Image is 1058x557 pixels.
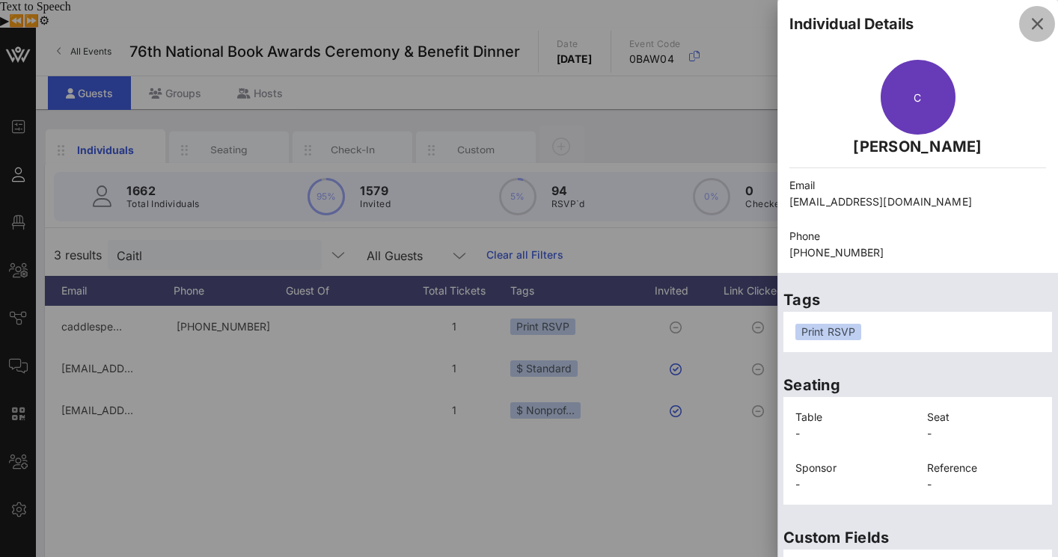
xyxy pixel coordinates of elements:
p: Phone [789,228,1046,244]
p: - [927,476,1041,493]
div: Print RSVP [795,324,861,340]
p: - [795,425,909,442]
p: Tags [783,288,1052,312]
p: Seating [783,373,1052,397]
p: - [795,476,909,493]
p: - [927,425,1041,442]
p: [EMAIL_ADDRESS][DOMAIN_NAME] [789,194,1046,210]
p: Custom Fields [783,526,1052,550]
p: Email [789,177,1046,194]
p: Seat [927,409,1041,425]
p: [PHONE_NUMBER] [789,244,1046,261]
p: Sponsor [795,460,909,476]
p: Table [795,409,909,425]
p: [PERSON_NAME] [789,135,1046,159]
p: Reference [927,460,1041,476]
div: Individual Details [789,13,914,35]
span: C [914,91,921,104]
